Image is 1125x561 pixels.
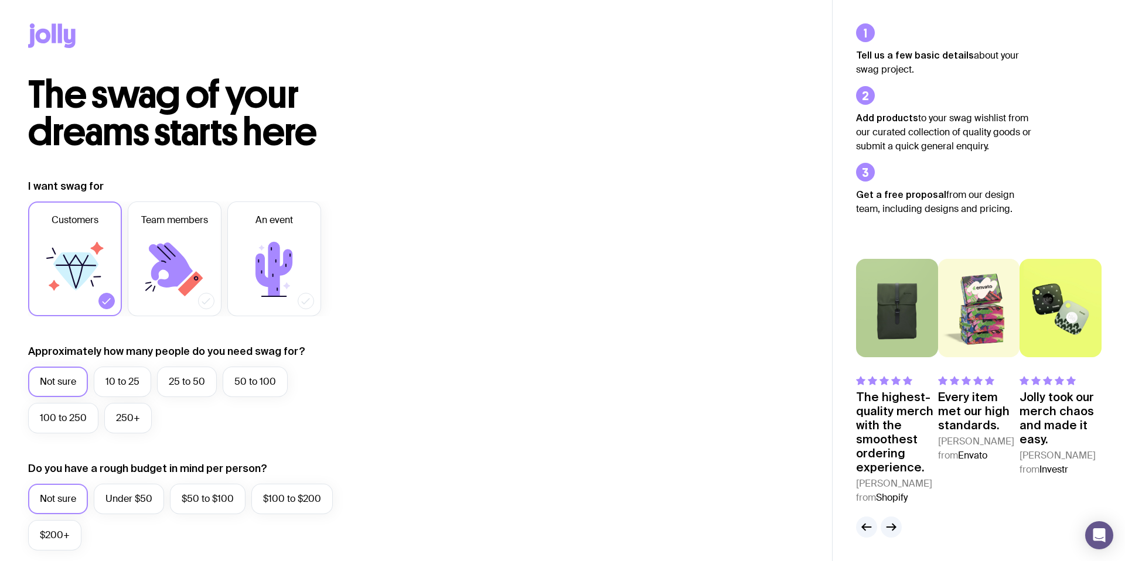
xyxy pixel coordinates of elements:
span: The swag of your dreams starts here [28,71,317,155]
label: $50 to $100 [170,484,246,514]
span: Investr [1039,463,1068,476]
p: to your swag wishlist from our curated collection of quality goods or submit a quick general enqu... [856,111,1032,153]
strong: Add products [856,112,918,123]
span: Customers [52,213,98,227]
p: from our design team, including designs and pricing. [856,187,1032,216]
label: 50 to 100 [223,367,288,397]
strong: Get a free proposal [856,189,946,200]
label: I want swag for [28,179,104,193]
cite: [PERSON_NAME] from [856,477,938,505]
label: Under $50 [94,484,164,514]
p: Jolly took our merch chaos and made it easy. [1020,390,1102,446]
p: The highest-quality merch with the smoothest ordering experience. [856,390,938,474]
label: 25 to 50 [157,367,217,397]
p: about your swag project. [856,48,1032,77]
p: Every item met our high standards. [938,390,1020,432]
span: Team members [141,213,208,227]
label: 250+ [104,403,152,433]
cite: [PERSON_NAME] from [938,435,1020,463]
label: Not sure [28,484,88,514]
label: Approximately how many people do you need swag for? [28,344,305,358]
cite: [PERSON_NAME] from [1020,449,1102,477]
strong: Tell us a few basic details [856,50,974,60]
span: Shopify [876,491,908,504]
label: Not sure [28,367,88,397]
span: An event [255,213,293,227]
label: $100 to $200 [251,484,333,514]
label: 10 to 25 [94,367,151,397]
span: Envato [958,449,987,461]
label: 100 to 250 [28,403,98,433]
div: Open Intercom Messenger [1085,521,1113,549]
label: Do you have a rough budget in mind per person? [28,461,267,476]
label: $200+ [28,520,81,550]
